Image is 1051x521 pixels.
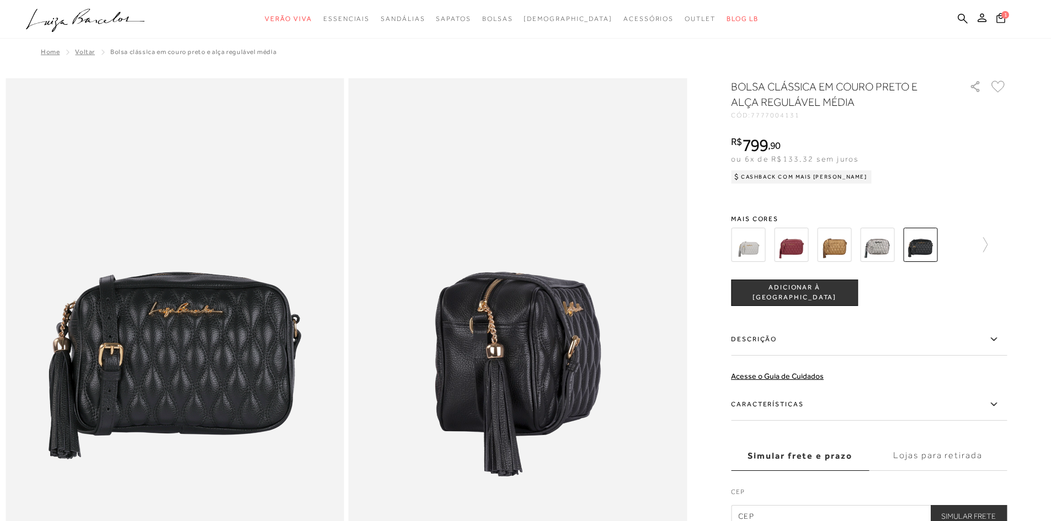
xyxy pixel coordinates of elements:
[770,139,781,151] span: 90
[731,324,1007,356] label: Descrição
[742,135,768,155] span: 799
[731,372,824,380] a: Acesse o Guia de Cuidados
[75,48,95,56] a: Voltar
[731,112,952,119] div: CÓD:
[381,9,425,29] a: categoryNavScreenReaderText
[817,228,851,262] img: BOLSA CLÁSSICA EM COURO METALIZADO OURO VELHO E ALÇA REGULÁVEL MÉDIA
[731,154,858,163] span: ou 6x de R$133,32 sem juros
[482,9,513,29] a: categoryNavScreenReaderText
[860,228,894,262] img: BOLSA CLÁSSICA EM COURO METALIZADO TITÂNIO E ALÇA REGULÁVEL MÉDIA
[731,170,872,184] div: Cashback com Mais [PERSON_NAME]
[623,9,674,29] a: categoryNavScreenReaderText
[436,9,471,29] a: categoryNavScreenReaderText
[768,141,781,151] i: ,
[727,9,759,29] a: BLOG LB
[524,15,612,23] span: [DEMOGRAPHIC_DATA]
[731,216,1007,222] span: Mais cores
[731,228,765,262] img: BOLSA CLÁSSICA EM COURO CINZA ESTANHO E ALÇA REGULÁVEL MÉDIA
[323,9,370,29] a: categoryNavScreenReaderText
[381,15,425,23] span: Sandálias
[774,228,808,262] img: BOLSA CLÁSSICA EM COURO MARSALA E ALÇA REGULÁVEL MÉDIA
[482,15,513,23] span: Bolsas
[623,15,674,23] span: Acessórios
[110,48,276,56] span: BOLSA CLÁSSICA EM COURO PRETO E ALÇA REGULÁVEL MÉDIA
[731,389,1007,421] label: Características
[993,12,1009,27] button: 1
[731,441,869,471] label: Simular frete e prazo
[731,79,938,110] h1: BOLSA CLÁSSICA EM COURO PRETO E ALÇA REGULÁVEL MÉDIA
[685,15,716,23] span: Outlet
[727,15,759,23] span: BLOG LB
[1001,11,1009,19] span: 1
[265,15,312,23] span: Verão Viva
[265,9,312,29] a: categoryNavScreenReaderText
[685,9,716,29] a: categoryNavScreenReaderText
[869,441,1007,471] label: Lojas para retirada
[323,15,370,23] span: Essenciais
[524,9,612,29] a: noSubCategoriesText
[732,283,857,302] span: ADICIONAR À [GEOGRAPHIC_DATA]
[731,280,858,306] button: ADICIONAR À [GEOGRAPHIC_DATA]
[903,228,937,262] img: BOLSA CLÁSSICA EM COURO PRETO E ALÇA REGULÁVEL MÉDIA
[41,48,60,56] a: Home
[731,487,1007,502] label: CEP
[751,111,800,119] span: 7777004131
[731,137,742,147] i: R$
[436,15,471,23] span: Sapatos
